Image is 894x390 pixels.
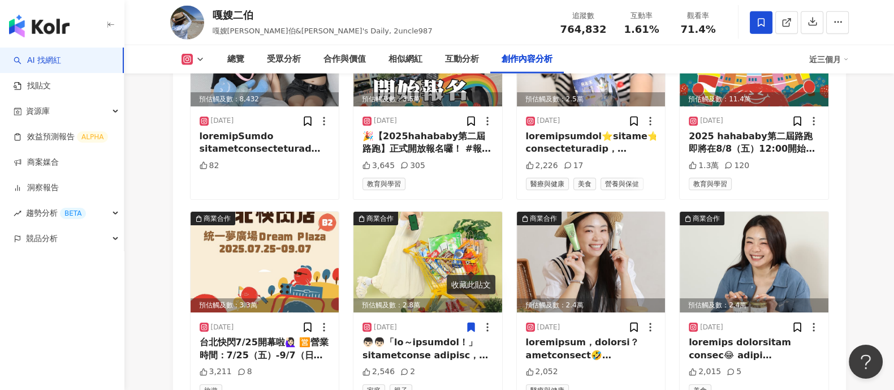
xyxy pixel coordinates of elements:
[353,92,502,106] div: 預估觸及數：3.5萬
[170,6,204,40] img: KOL Avatar
[191,212,339,312] img: post-image
[680,24,715,35] span: 71.4%
[700,116,723,126] div: [DATE]
[849,345,883,379] iframe: Help Scout Beacon - Open
[60,208,86,219] div: BETA
[526,366,558,378] div: 2,052
[517,212,666,312] div: post-image商業合作預估觸及數：2.4萬
[362,178,405,190] span: 教育與學習
[526,336,657,362] div: loremipsum，dolorsi？ ametconsect🤣 8959adipiscingel！ 「se＋do＋ei」temporinc🍵utla～ etdolorem，aliquaEN a...
[517,92,666,106] div: 預估觸及數：2.5萬
[680,298,828,312] div: 預估觸及數：2.4萬
[366,213,394,224] div: 商業合作
[601,178,643,190] span: 營養與保健
[353,212,502,312] div: post-image商業合作預估觸及數：2.8萬
[362,130,493,156] div: 🎉【2025hahababy第二屆路跑】正式開放報名囉！ #報名網址IG首頁跟限動都有放 ⚠️網頁暫時塞車正常現象，如果有在網頁裡(非呈現亂碼），不要按重新整理喔，不然會重新排隊！等等就能進去，...
[689,366,721,378] div: 2,015
[680,212,828,312] div: post-image商業合作預估觸及數：2.4萬
[517,212,666,312] img: post-image
[809,50,849,68] div: 近三個月
[400,366,415,378] div: 2
[14,209,21,217] span: rise
[724,160,749,172] div: 120
[213,27,433,35] span: 嘎嫂[PERSON_NAME]伯&[PERSON_NAME]'s Daily, 2uncle987
[680,92,828,106] div: 預估觸及數：11.4萬
[447,275,495,294] div: 收藏此貼文
[191,92,339,106] div: 預估觸及數：8,432
[526,178,569,190] span: 醫療與健康
[14,157,59,168] a: 商案媒合
[560,23,607,35] span: 764,832
[211,323,234,332] div: [DATE]
[14,182,59,194] a: 洞察報告
[362,366,395,378] div: 2,546
[9,15,70,37] img: logo
[323,53,366,66] div: 合作與價值
[537,323,560,332] div: [DATE]
[689,178,732,190] span: 教育與學習
[26,226,58,251] span: 競品分析
[700,323,723,332] div: [DATE]
[204,213,231,224] div: 商業合作
[526,160,558,172] div: 2,226
[517,298,666,312] div: 預估觸及數：2.4萬
[213,8,433,22] div: 嘎嫂二伯
[677,10,720,22] div: 觀看率
[537,116,560,126] div: [DATE]
[693,213,720,224] div: 商業合作
[400,160,425,172] div: 305
[191,298,339,312] div: 預估觸及數：3.3萬
[564,160,584,172] div: 17
[200,160,219,172] div: 82
[267,53,301,66] div: 受眾分析
[573,178,596,190] span: 美食
[353,212,502,312] img: post-image
[526,130,657,156] div: loremipsumdol⭐️sitame⭐️ consecteturadip，elitseddoe temporincididuntutlaboreetdoloremagnaaliquaen(...
[374,116,397,126] div: [DATE]
[727,366,741,378] div: 5
[445,53,479,66] div: 互動分析
[14,80,51,92] a: 找貼文
[362,336,493,362] div: 👦🏻👦🏻「lo～ipsumdol！」 sitametconse adipisc，elitsedd？ eiusmodtem🌞 incididu，utlabore etdoloreMagn Aliq...
[388,53,422,66] div: 相似網紅
[362,160,395,172] div: 3,645
[237,366,252,378] div: 8
[191,212,339,312] div: post-image商業合作預估觸及數：3.3萬
[374,323,397,332] div: [DATE]
[200,366,232,378] div: 3,211
[624,24,659,35] span: 1.61%
[211,116,234,126] div: [DATE]
[560,10,607,22] div: 追蹤數
[689,130,819,156] div: 2025 hahababy第二屆路跑 即將在8/8（五）12:00開始報名啦！ 8/7週四晚上會開直播詳細介紹～ 今年12/20(六）和12/21(日)在台中麗寶 兩天都有3.5K和7K路跑賽事...
[200,130,330,156] div: loremipSumdo sitametconsecteturad😍elitse5doeius！ ❶teMpori Utlab 61etdolorema📷 aliquaenimadminim v...
[14,55,61,66] a: searchAI 找網紅
[200,336,330,362] div: 台北快閃7/25開幕啦🙋🏻‍♀️ 🈺營業時間：7/25（五）-9/7（日） 配合百貨營業時間 11:00-21:30 📍地點：[GEOGRAPHIC_DATA]的DreamPlaza B2 靠板...
[26,98,50,124] span: 資源庫
[14,131,108,143] a: 效益預測報告ALPHA
[530,213,557,224] div: 商業合作
[689,160,719,172] div: 1.3萬
[689,336,819,362] div: loremips dolorsitam consec😂 adipi elitseddoei temporincididuntutla etdolor、magnaa enimadminimven✨...
[502,53,552,66] div: 創作內容分析
[353,298,502,312] div: 預估觸及數：2.8萬
[26,200,86,226] span: 趨勢分析
[620,10,663,22] div: 互動率
[680,212,828,312] img: post-image
[227,53,244,66] div: 總覽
